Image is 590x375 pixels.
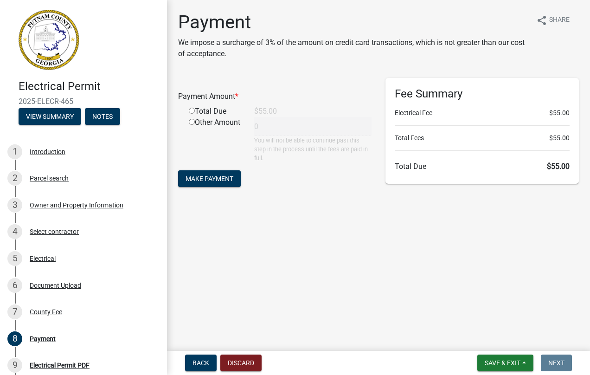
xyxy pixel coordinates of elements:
[19,113,81,121] wm-modal-confirm: Summary
[485,359,520,367] span: Save & Exit
[395,108,570,118] li: Electrical Fee
[185,355,217,371] button: Back
[547,162,570,171] span: $55.00
[395,133,570,143] li: Total Fees
[30,362,90,369] div: Electrical Permit PDF
[7,171,22,186] div: 2
[7,304,22,319] div: 7
[178,170,241,187] button: Make Payment
[30,149,65,155] div: Introduction
[536,15,547,26] i: share
[7,278,22,293] div: 6
[548,359,564,367] span: Next
[7,198,22,213] div: 3
[7,331,22,346] div: 8
[85,108,120,125] button: Notes
[30,336,56,342] div: Payment
[7,144,22,159] div: 1
[19,10,79,70] img: Putnam County, Georgia
[395,162,570,171] h6: Total Due
[19,108,81,125] button: View Summary
[178,37,529,59] p: We impose a surcharge of 3% of the amount on credit card transactions, which is not greater than ...
[541,355,572,371] button: Next
[7,358,22,373] div: 9
[30,282,81,289] div: Document Upload
[182,117,247,163] div: Other Amount
[30,175,69,181] div: Parcel search
[395,87,570,101] h6: Fee Summary
[85,113,120,121] wm-modal-confirm: Notes
[220,355,262,371] button: Discard
[30,255,56,262] div: Electrical
[30,228,79,235] div: Select contractor
[171,91,378,102] div: Payment Amount
[529,11,577,29] button: shareShare
[549,133,570,143] span: $55.00
[19,80,160,93] h4: Electrical Permit
[186,175,233,182] span: Make Payment
[178,11,529,33] h1: Payment
[30,309,62,315] div: County Fee
[192,359,209,367] span: Back
[549,108,570,118] span: $55.00
[7,224,22,239] div: 4
[182,106,247,117] div: Total Due
[477,355,533,371] button: Save & Exit
[30,202,123,208] div: Owner and Property Information
[549,15,570,26] span: Share
[19,97,148,106] span: 2025-ELECR-465
[7,251,22,266] div: 5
